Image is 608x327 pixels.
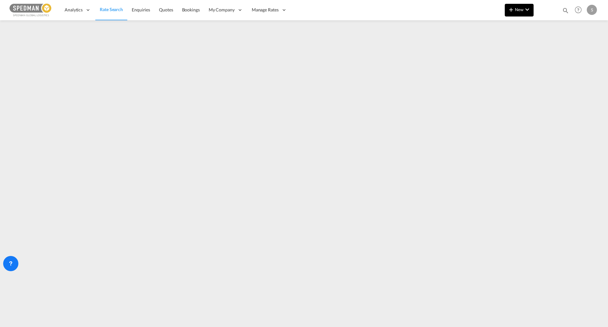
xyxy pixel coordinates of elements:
[182,7,200,12] span: Bookings
[132,7,150,12] span: Enquiries
[100,7,123,12] span: Rate Search
[9,3,52,17] img: c12ca350ff1b11efb6b291369744d907.png
[587,5,597,15] div: S
[523,6,531,13] md-icon: icon-chevron-down
[507,6,515,13] md-icon: icon-plus 400-fg
[573,4,584,15] span: Help
[505,4,534,16] button: icon-plus 400-fgNewicon-chevron-down
[507,7,531,12] span: New
[562,7,569,16] div: icon-magnify
[562,7,569,14] md-icon: icon-magnify
[573,4,587,16] div: Help
[159,7,173,12] span: Quotes
[65,7,83,13] span: Analytics
[252,7,279,13] span: Manage Rates
[209,7,235,13] span: My Company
